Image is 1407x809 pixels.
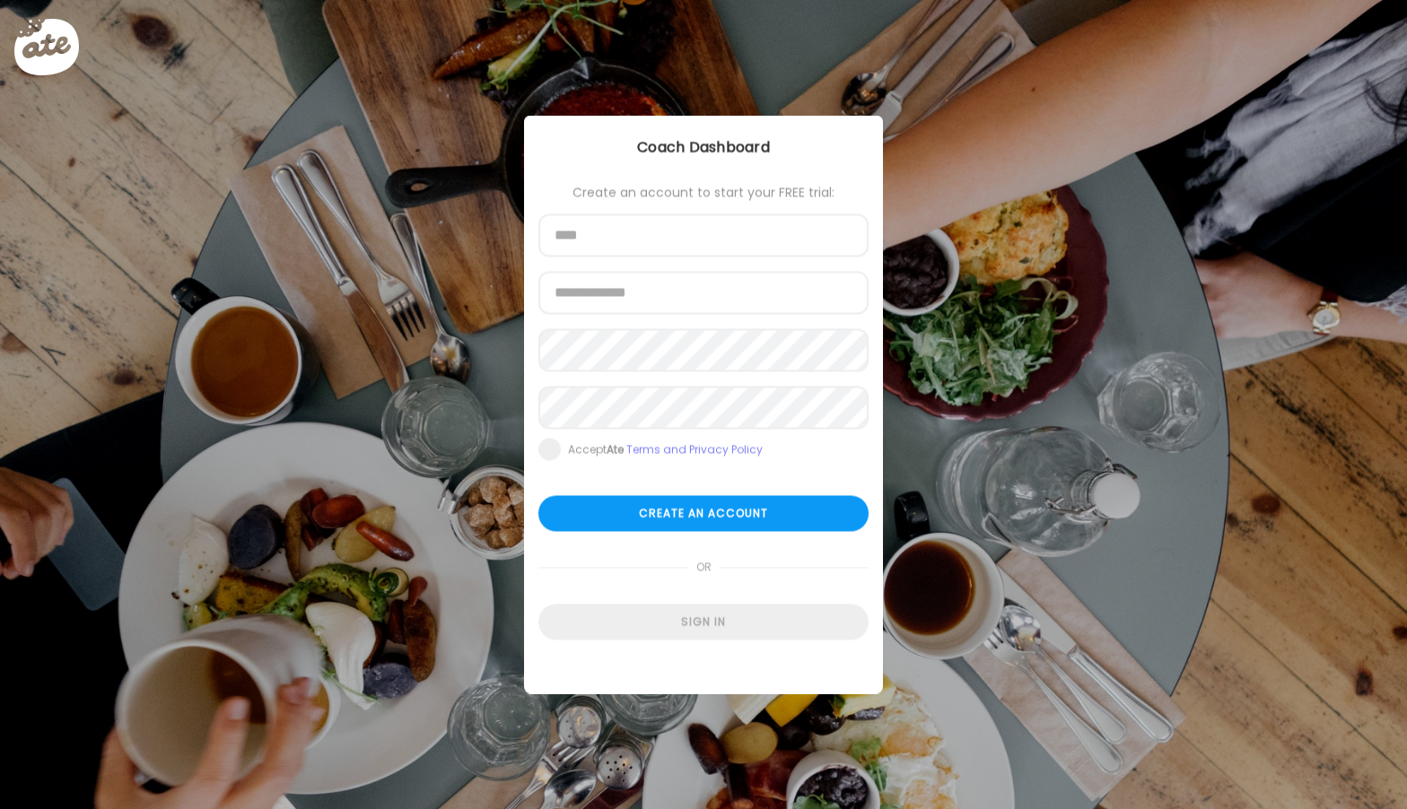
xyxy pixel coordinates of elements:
[538,496,869,532] div: Create an account
[568,443,763,457] div: Accept
[607,442,624,457] b: Ate
[538,605,869,640] div: Sign in
[626,442,763,457] a: Terms and Privacy Policy
[538,186,869,200] div: Create an account to start your FREE trial:
[689,550,719,586] span: or
[524,137,883,159] div: Coach Dashboard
